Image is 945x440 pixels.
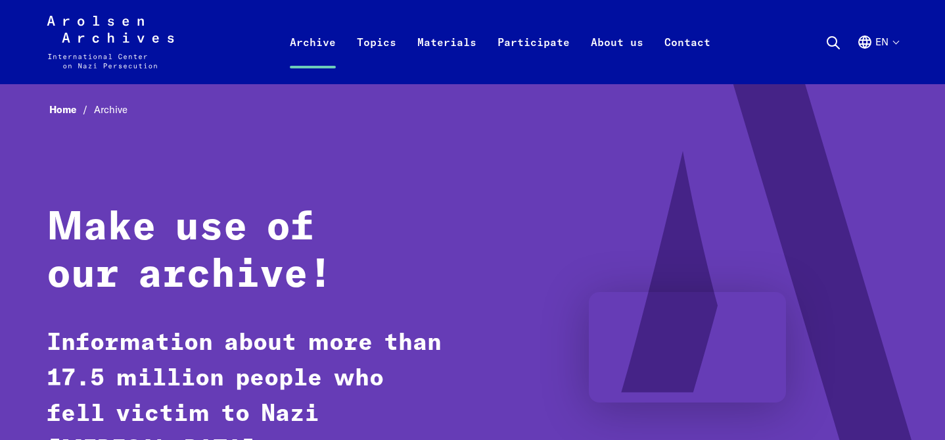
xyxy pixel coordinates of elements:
[857,34,898,82] button: English, language selection
[580,32,654,84] a: About us
[47,205,449,300] h1: Make use of our archive!
[346,32,407,84] a: Topics
[487,32,580,84] a: Participate
[654,32,721,84] a: Contact
[279,16,721,68] nav: Primary
[407,32,487,84] a: Materials
[279,32,346,84] a: Archive
[47,100,898,120] nav: Breadcrumb
[49,103,94,116] a: Home
[94,103,127,116] span: Archive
